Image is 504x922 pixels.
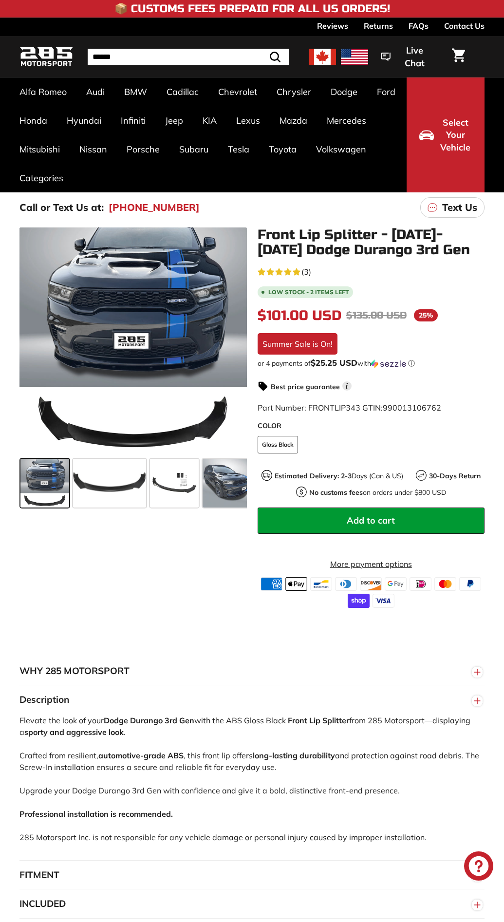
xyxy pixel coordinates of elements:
[258,421,485,431] label: COLOR
[395,44,433,69] span: Live Chat
[10,77,76,106] a: Alfa Romeo
[258,227,485,258] h1: Front Lip Splitter - [DATE]-[DATE] Dodge Durango 3rd Gen
[19,809,173,819] strong: Professional installation is recommended.
[109,200,200,215] a: [PHONE_NUMBER]
[19,45,73,68] img: Logo_285_Motorsport_areodynamics_components
[446,40,471,74] a: Cart
[410,577,431,591] img: ideal
[19,685,485,715] button: Description
[271,382,340,391] strong: Best price guarantee
[10,135,70,164] a: Mitsubishi
[288,715,349,725] strong: Front Lip Splitter
[373,594,394,607] img: visa
[88,49,289,65] input: Search
[459,577,481,591] img: paypal
[442,200,477,215] p: Text Us
[367,77,405,106] a: Ford
[19,657,485,686] button: WHY 285 MOTORSPORT
[409,18,429,34] a: FAQs
[111,106,155,135] a: Infiniti
[364,18,393,34] a: Returns
[335,577,357,591] img: diners_club
[285,577,307,591] img: apple_pay
[342,381,352,391] span: i
[321,77,367,106] a: Dodge
[19,889,485,919] button: INCLUDED
[439,116,472,154] span: Select Your Vehicle
[208,77,267,106] a: Chevrolet
[434,577,456,591] img: master
[253,751,335,760] strong: long-lasting durability
[258,265,485,278] a: 5.0 rating (3 votes)
[218,135,259,164] a: Tesla
[347,515,395,526] span: Add to cart
[261,577,282,591] img: american_express
[57,106,111,135] a: Hyundai
[258,307,341,324] span: $101.00 USD
[19,861,485,890] button: FITMENT
[258,558,485,570] a: More payment options
[346,309,407,321] span: $135.00 USD
[169,135,218,164] a: Subaru
[76,77,114,106] a: Audi
[24,727,124,737] strong: sporty and aggressive look
[317,106,376,135] a: Mercedes
[114,77,157,106] a: BMW
[385,577,407,591] img: google_pay
[258,508,485,534] button: Add to cart
[414,309,438,321] span: 25%
[258,403,441,413] span: Part Number: FRONTLIP343 GTIN:
[368,38,446,75] button: Live Chat
[155,106,193,135] a: Jeep
[444,18,485,34] a: Contact Us
[157,77,208,106] a: Cadillac
[383,403,441,413] span: 990013106762
[10,106,57,135] a: Honda
[117,135,169,164] a: Porsche
[258,358,485,368] div: or 4 payments of$25.25 USDwithSezzle Click to learn more about Sezzle
[348,594,370,607] img: shopify_pay
[317,18,348,34] a: Reviews
[19,200,104,215] p: Call or Text Us at:
[301,266,311,278] span: (3)
[70,135,117,164] a: Nissan
[407,77,485,192] button: Select Your Vehicle
[429,471,481,480] strong: 30-Days Return
[267,77,321,106] a: Chrysler
[98,751,184,760] strong: automotive-grade ABS
[311,358,357,368] span: $25.25 USD
[258,333,337,355] div: Summer Sale is On!
[309,488,363,497] strong: No customs fees
[258,358,485,368] div: or 4 payments of with
[114,3,390,15] h4: 📦 Customs Fees Prepaid for All US Orders!
[259,135,306,164] a: Toyota
[19,715,485,860] div: Elevate the look of your with the ABS Gloss Black from 285 Motorsport—displaying a . Crafted from...
[275,471,403,481] p: Days (Can & US)
[226,106,270,135] a: Lexus
[268,289,349,295] span: Low stock - 2 items left
[371,359,406,368] img: Sezzle
[420,197,485,218] a: Text Us
[306,135,376,164] a: Volkswagen
[275,471,352,480] strong: Estimated Delivery: 2-3
[360,577,382,591] img: discover
[10,164,73,192] a: Categories
[309,488,446,498] p: on orders under $800 USD
[104,715,194,725] strong: Dodge Durango 3rd Gen
[461,851,496,883] inbox-online-store-chat: Shopify online store chat
[270,106,317,135] a: Mazda
[193,106,226,135] a: KIA
[310,577,332,591] img: bancontact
